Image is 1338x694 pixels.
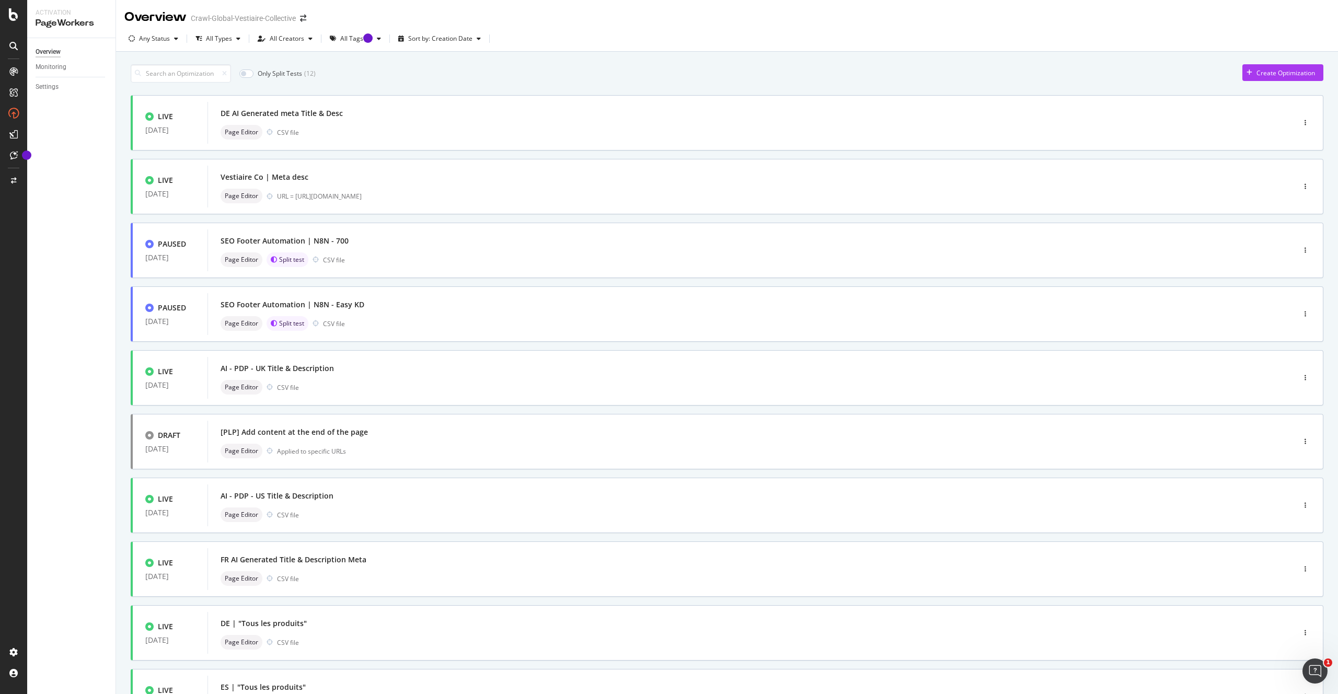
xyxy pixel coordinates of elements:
div: brand label [267,316,308,331]
div: PAUSED [158,303,186,313]
div: [DATE] [145,508,195,517]
button: Sort by: Creation Date [394,30,485,47]
div: PageWorkers [36,17,107,29]
div: neutral label [221,380,262,395]
span: Page Editor [225,257,258,263]
div: DE | "Tous les produits" [221,618,307,629]
div: CSV file [277,383,299,392]
div: Only Split Tests [258,69,302,78]
button: All Types [191,30,245,47]
button: All Creators [253,30,317,47]
div: [PLP] Add content at the end of the page [221,427,368,437]
div: AI - PDP - US Title & Description [221,491,333,501]
div: neutral label [221,635,262,650]
div: LIVE [158,111,173,122]
div: All Creators [270,36,304,42]
span: Split test [279,320,304,327]
div: Create Optimization [1256,68,1315,77]
div: LIVE [158,558,173,568]
div: Sort by: Creation Date [408,36,472,42]
button: All TagsTooltip anchor [326,30,385,47]
div: Settings [36,82,59,92]
a: Monitoring [36,62,108,73]
span: Page Editor [225,575,258,582]
div: neutral label [221,571,262,586]
div: CSV file [323,319,345,328]
div: PAUSED [158,239,186,249]
div: URL = [URL][DOMAIN_NAME] [277,192,1250,201]
span: Page Editor [225,448,258,454]
div: [DATE] [145,381,195,389]
div: arrow-right-arrow-left [300,15,306,22]
div: [DATE] [145,572,195,581]
div: Overview [124,8,187,26]
div: CSV file [323,256,345,264]
div: CSV file [277,574,299,583]
span: Page Editor [225,512,258,518]
div: DRAFT [158,430,180,441]
div: ( 12 ) [304,69,316,78]
div: neutral label [221,189,262,203]
div: [DATE] [145,636,195,644]
div: LIVE [158,621,173,632]
span: Page Editor [225,320,258,327]
button: Create Optimization [1242,64,1323,81]
span: Page Editor [225,384,258,390]
div: [DATE] [145,253,195,262]
div: All Types [206,36,232,42]
div: Monitoring [36,62,66,73]
div: CSV file [277,128,299,137]
div: neutral label [221,125,262,140]
div: Crawl-Global-Vestiaire-Collective [191,13,296,24]
div: LIVE [158,494,173,504]
div: LIVE [158,366,173,377]
div: CSV file [277,638,299,647]
div: Tooltip anchor [363,33,373,43]
button: Any Status [124,30,182,47]
span: Page Editor [225,193,258,199]
div: SEO Footer Automation | N8N - 700 [221,236,349,246]
div: brand label [267,252,308,267]
div: SEO Footer Automation | N8N - Easy KD [221,299,364,310]
div: neutral label [221,316,262,331]
div: All Tags [340,36,373,42]
div: LIVE [158,175,173,186]
span: 1 [1324,658,1332,667]
div: ES | "Tous les produits" [221,682,306,692]
div: CSV file [277,511,299,519]
div: Any Status [139,36,170,42]
iframe: Intercom live chat [1302,658,1328,684]
div: Vestiaire Co | Meta desc [221,172,308,182]
div: [DATE] [145,190,195,198]
div: AI - PDP - UK Title & Description [221,363,334,374]
div: Applied to specific URLs [277,447,346,456]
div: [DATE] [145,445,195,453]
div: Tooltip anchor [22,151,31,160]
div: [DATE] [145,317,195,326]
div: [DATE] [145,126,195,134]
div: Overview [36,47,61,57]
a: Settings [36,82,108,92]
a: Overview [36,47,108,57]
div: neutral label [221,444,262,458]
div: Activation [36,8,107,17]
span: Page Editor [225,129,258,135]
input: Search an Optimization [131,64,231,83]
div: neutral label [221,507,262,522]
div: neutral label [221,252,262,267]
span: Page Editor [225,639,258,645]
div: FR AI Generated Title & Description Meta [221,554,366,565]
div: DE AI Generated meta Title & Desc [221,108,343,119]
span: Split test [279,257,304,263]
